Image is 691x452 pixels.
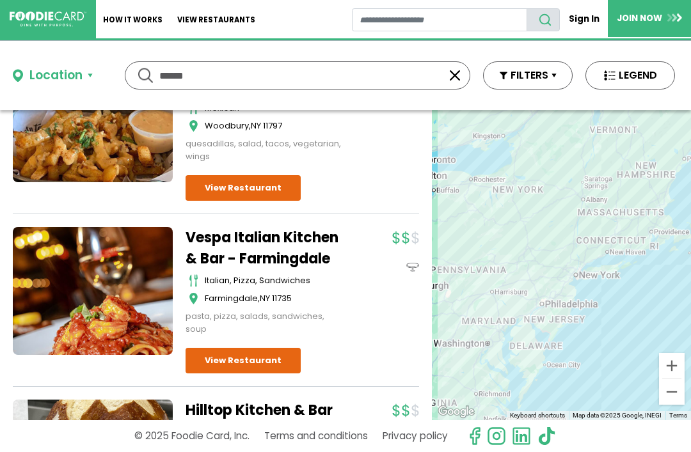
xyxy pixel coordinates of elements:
[465,426,484,446] svg: check us out on facebook
[659,379,685,405] button: Zoom out
[406,261,419,274] img: dinein_icon.svg
[483,61,573,90] button: FILTERS
[186,137,345,162] div: quesadillas, salad, tacos, vegetarian, wings
[260,292,270,304] span: NY
[512,426,531,446] img: linkedin.svg
[205,274,345,287] div: italian, pizza, sandwiches
[264,425,368,447] a: Terms and conditions
[186,348,301,373] a: View Restaurant
[205,120,345,132] div: ,
[435,403,477,420] a: Open this area in Google Maps (opens a new window)
[251,120,261,132] span: NY
[272,292,292,304] span: 11735
[352,8,528,31] input: restaurant search
[527,8,560,31] button: search
[186,227,345,269] a: Vespa Italian Kitchen & Bar - Farmingdale
[205,292,345,305] div: ,
[205,120,249,132] span: Woodbury
[537,426,556,446] img: tiktok.svg
[383,425,448,447] a: Privacy policy
[659,353,685,378] button: Zoom in
[29,66,83,85] div: Location
[435,403,477,420] img: Google
[573,412,662,419] span: Map data ©2025 Google, INEGI
[134,425,250,447] p: © 2025 Foodie Card, Inc.
[669,412,687,419] a: Terms
[189,274,198,287] img: cutlery_icon.svg
[189,120,198,132] img: map_icon.svg
[13,66,93,85] button: Location
[10,12,86,27] img: FoodieCard; Eat, Drink, Save, Donate
[510,411,565,420] button: Keyboard shortcuts
[205,292,258,304] span: Farmingdale
[186,310,345,335] div: pasta, pizza, salads, sandwiches, soup
[560,8,608,30] a: Sign In
[585,61,675,90] button: LEGEND
[263,120,282,132] span: 11797
[186,175,301,201] a: View Restaurant
[186,400,345,421] a: Hilltop Kitchen & Bar
[189,292,198,305] img: map_icon.svg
